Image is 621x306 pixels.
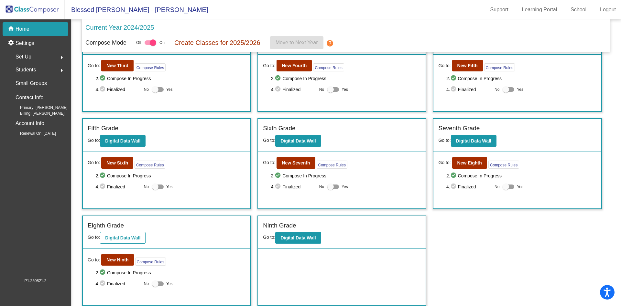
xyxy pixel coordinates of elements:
span: Blessed [PERSON_NAME] - [PERSON_NAME] [65,5,208,15]
span: 2. Compose In Progress [95,75,245,82]
mat-icon: check_circle [99,280,107,288]
span: Set Up [16,52,31,61]
button: Digital Data Wall [275,135,321,147]
button: New Third [101,60,134,71]
span: No [319,87,324,92]
button: Compose Rules [313,63,344,71]
button: Digital Data Wall [100,232,146,244]
span: Primary: [PERSON_NAME] [10,105,68,111]
b: New Ninth [106,257,128,262]
b: Digital Data Wall [105,138,140,143]
span: Go to: [263,138,275,143]
mat-icon: check_circle [99,183,107,191]
p: Contact Info [16,93,43,102]
mat-icon: check_circle [450,75,458,82]
span: Off [136,40,141,46]
button: Compose Rules [135,258,166,266]
a: School [565,5,592,15]
span: Go to: [88,138,100,143]
span: Go to: [263,159,275,166]
button: New Ninth [101,254,134,266]
span: 2. Compose In Progress [446,172,596,180]
label: Ninth Grade [263,221,296,230]
span: Go to: [438,62,451,69]
p: Create Classes for 2025/2026 [174,38,260,47]
mat-icon: check_circle [275,183,282,191]
b: Digital Data Wall [280,235,316,240]
span: Go to: [263,235,275,240]
span: Yes [517,183,523,191]
span: Move to Next Year [276,40,318,45]
button: New Fifth [452,60,483,71]
button: New Seventh [277,157,315,169]
b: New Fifth [457,63,478,68]
b: New Eighth [457,160,482,165]
span: 4. Finalized [271,86,316,93]
button: Compose Rules [484,63,515,71]
span: No [319,184,324,190]
b: New Fourth [282,63,307,68]
mat-icon: check_circle [450,86,458,93]
span: 4. Finalized [446,86,491,93]
span: 2. Compose In Progress [446,75,596,82]
span: Go to: [88,159,100,166]
b: New Seventh [282,160,310,165]
span: Billing: [PERSON_NAME] [10,111,64,116]
button: Digital Data Wall [451,135,496,147]
span: 2. Compose In Progress [271,75,421,82]
span: No [144,281,149,287]
span: Yes [517,86,523,93]
p: Current Year 2024/2025 [85,23,154,32]
label: Fifth Grade [88,124,118,133]
b: Digital Data Wall [456,138,491,143]
b: Digital Data Wall [105,235,140,240]
button: Digital Data Wall [100,135,146,147]
mat-icon: check_circle [450,172,458,180]
p: Account Info [16,119,44,128]
span: Go to: [88,62,100,69]
mat-icon: arrow_right [58,54,66,61]
mat-icon: check_circle [99,86,107,93]
mat-icon: check_circle [99,269,107,277]
span: 4. Finalized [271,183,316,191]
label: Eighth Grade [88,221,124,230]
mat-icon: settings [8,39,16,47]
mat-icon: arrow_right [58,67,66,74]
span: Yes [342,183,348,191]
span: 2. Compose In Progress [271,172,421,180]
mat-icon: check_circle [275,86,282,93]
button: New Sixth [101,157,133,169]
p: Compose Mode [85,38,126,47]
span: 4. Finalized [95,86,140,93]
button: Compose Rules [488,161,519,169]
mat-icon: check_circle [275,172,282,180]
span: No [495,87,499,92]
a: Logout [595,5,621,15]
span: No [144,87,149,92]
span: Go to: [88,235,100,240]
button: Digital Data Wall [275,232,321,244]
button: New Eighth [452,157,487,169]
b: Digital Data Wall [280,138,316,143]
mat-icon: home [8,25,16,33]
span: No [144,184,149,190]
span: Yes [166,86,173,93]
mat-icon: check_circle [99,75,107,82]
span: Go to: [438,138,451,143]
span: Yes [166,280,173,288]
label: Seventh Grade [438,124,480,133]
span: Go to: [263,62,275,69]
span: Renewal On: [DATE] [10,131,56,136]
a: Learning Portal [517,5,562,15]
b: New Sixth [106,160,128,165]
span: 4. Finalized [95,280,140,288]
b: New Third [106,63,128,68]
mat-icon: help [326,39,334,47]
label: Sixth Grade [263,124,295,133]
button: Compose Rules [317,161,347,169]
button: Compose Rules [135,63,166,71]
span: On [159,40,165,46]
span: Yes [166,183,173,191]
span: 4. Finalized [446,183,491,191]
span: No [495,184,499,190]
